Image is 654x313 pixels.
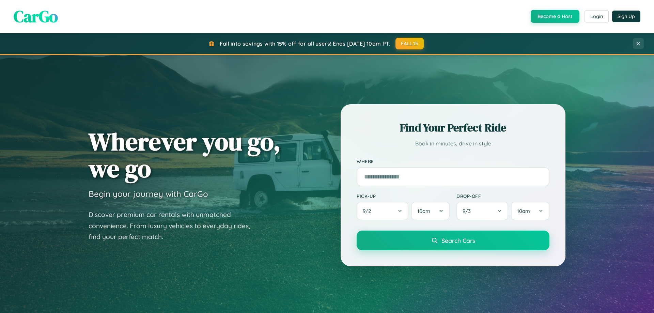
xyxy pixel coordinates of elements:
[14,5,58,28] span: CarGo
[511,202,549,220] button: 10am
[585,10,609,22] button: Login
[441,237,475,244] span: Search Cars
[411,202,450,220] button: 10am
[89,209,259,242] p: Discover premium car rentals with unmatched convenience. From luxury vehicles to everyday rides, ...
[363,208,374,214] span: 9 / 2
[463,208,474,214] span: 9 / 3
[357,139,549,148] p: Book in minutes, drive in style
[612,11,640,22] button: Sign Up
[89,189,208,199] h3: Begin your journey with CarGo
[357,120,549,135] h2: Find Your Perfect Ride
[357,231,549,250] button: Search Cars
[517,208,530,214] span: 10am
[357,202,408,220] button: 9/2
[220,40,390,47] span: Fall into savings with 15% off for all users! Ends [DATE] 10am PT.
[357,159,549,165] label: Where
[89,128,281,182] h1: Wherever you go, we go
[395,38,424,49] button: FALL15
[456,202,508,220] button: 9/3
[531,10,579,23] button: Become a Host
[357,193,450,199] label: Pick-up
[417,208,430,214] span: 10am
[456,193,549,199] label: Drop-off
